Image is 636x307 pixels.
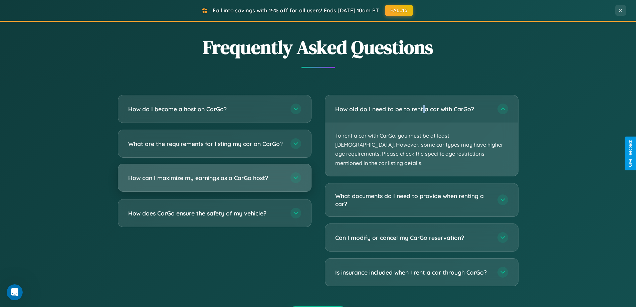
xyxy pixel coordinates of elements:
[628,140,633,167] div: Give Feedback
[325,123,518,176] p: To rent a car with CarGo, you must be at least [DEMOGRAPHIC_DATA]. However, some car types may ha...
[128,105,284,113] h3: How do I become a host on CarGo?
[335,192,491,208] h3: What documents do I need to provide when renting a car?
[128,140,284,148] h3: What are the requirements for listing my car on CarGo?
[7,284,23,300] iframe: Intercom live chat
[213,7,380,14] span: Fall into savings with 15% off for all users! Ends [DATE] 10am PT.
[335,268,491,277] h3: Is insurance included when I rent a car through CarGo?
[385,5,413,16] button: FALL15
[128,209,284,217] h3: How does CarGo ensure the safety of my vehicle?
[335,234,491,242] h3: Can I modify or cancel my CarGo reservation?
[128,174,284,182] h3: How can I maximize my earnings as a CarGo host?
[118,34,518,60] h2: Frequently Asked Questions
[335,105,491,113] h3: How old do I need to be to rent a car with CarGo?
